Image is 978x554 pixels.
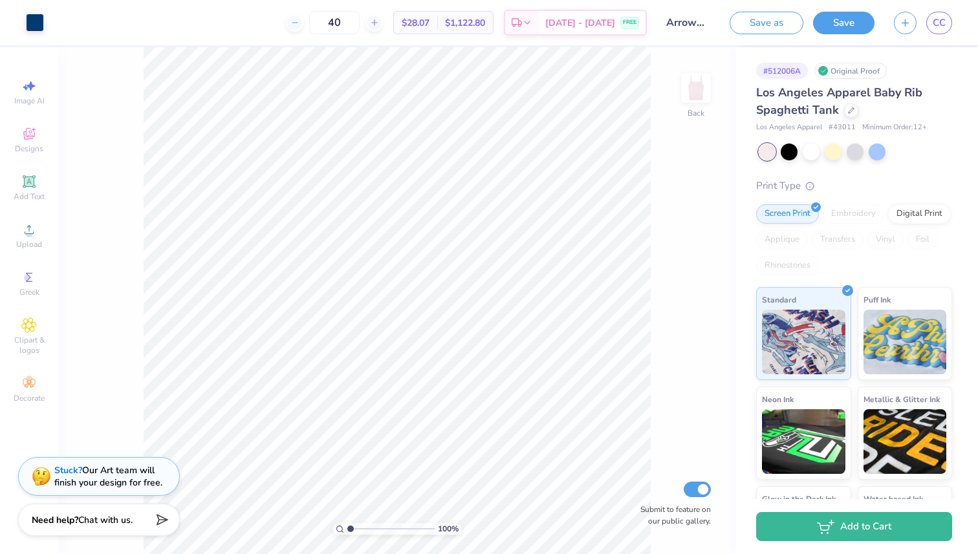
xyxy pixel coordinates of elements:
[756,256,819,275] div: Rhinestones
[756,204,819,224] div: Screen Print
[762,310,845,374] img: Standard
[445,16,485,30] span: $1,122.80
[756,122,822,133] span: Los Angeles Apparel
[683,75,709,101] img: Back
[756,63,808,79] div: # 512006A
[438,523,459,535] span: 100 %
[15,144,43,154] span: Designs
[762,492,836,506] span: Glow in the Dark Ink
[402,16,429,30] span: $28.07
[19,287,39,297] span: Greek
[888,204,951,224] div: Digital Print
[16,239,42,250] span: Upload
[864,310,947,374] img: Puff Ink
[823,204,884,224] div: Embroidery
[862,122,927,133] span: Minimum Order: 12 +
[657,10,720,36] input: Untitled Design
[756,230,808,250] div: Applique
[756,178,952,193] div: Print Type
[812,230,864,250] div: Transfers
[864,492,923,506] span: Water based Ink
[14,96,45,106] span: Image AI
[309,11,360,34] input: – –
[926,12,952,34] a: CC
[762,293,796,306] span: Standard
[32,514,78,526] strong: Need help?
[762,392,794,406] span: Neon Ink
[933,16,946,30] span: CC
[864,409,947,474] img: Metallic & Glitter Ink
[756,512,952,541] button: Add to Cart
[623,18,636,27] span: FREE
[864,392,940,406] span: Metallic & Glitter Ink
[6,335,52,356] span: Clipart & logos
[54,464,82,476] strong: Stuck?
[545,16,615,30] span: [DATE] - [DATE]
[78,514,133,526] span: Chat with us.
[864,293,891,306] span: Puff Ink
[813,12,875,34] button: Save
[814,63,887,79] div: Original Proof
[633,504,711,527] label: Submit to feature on our public gallery.
[14,191,45,202] span: Add Text
[907,230,938,250] div: Foil
[762,409,845,474] img: Neon Ink
[54,464,162,489] div: Our Art team will finish your design for free.
[14,393,45,403] span: Decorate
[829,122,856,133] span: # 43011
[867,230,904,250] div: Vinyl
[688,107,704,119] div: Back
[756,85,922,118] span: Los Angeles Apparel Baby Rib Spaghetti Tank
[730,12,803,34] button: Save as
